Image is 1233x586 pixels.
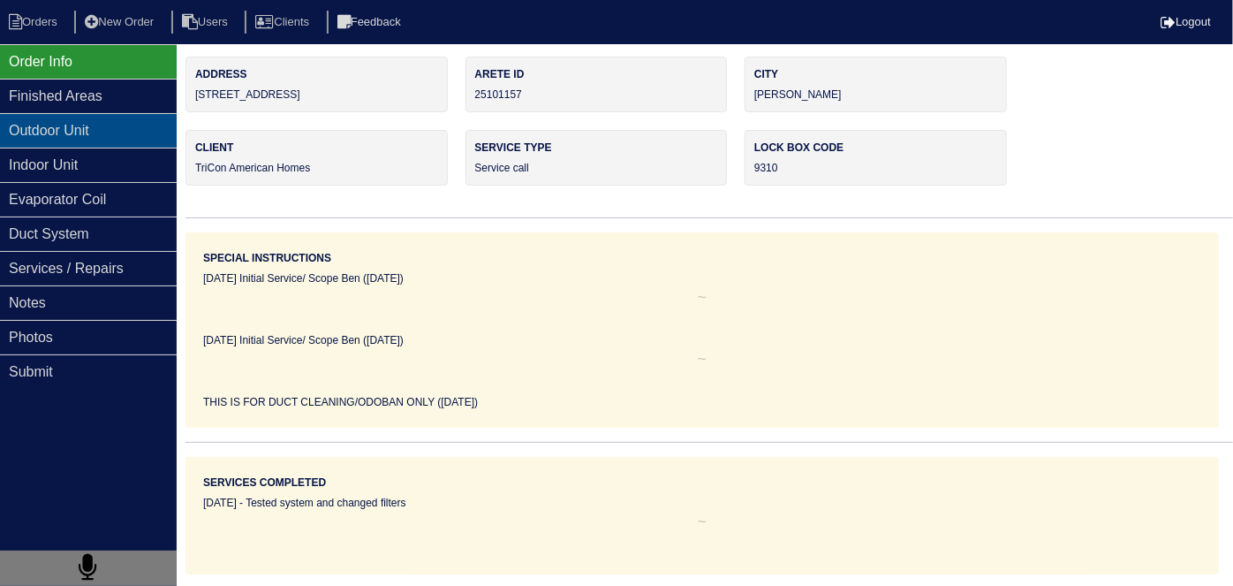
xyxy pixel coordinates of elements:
[745,57,1007,112] div: [PERSON_NAME]
[203,495,1201,511] div: [DATE] - Tested system and changed filters
[74,11,168,34] li: New Order
[245,11,323,34] li: Clients
[465,130,728,186] div: Service call
[203,332,1201,348] div: [DATE] Initial Service/ Scope Ben ([DATE])
[74,15,168,28] a: New Order
[475,66,718,82] label: Arete ID
[745,130,1007,186] div: 9310
[171,11,242,34] li: Users
[195,66,438,82] label: Address
[185,57,448,112] div: [STREET_ADDRESS]
[171,15,242,28] a: Users
[203,475,326,491] label: Services Completed
[195,140,438,156] label: Client
[475,140,718,156] label: Service Type
[1161,15,1211,28] a: Logout
[203,394,1201,410] div: THIS IS FOR DUCT CLEANING/ODOBAN ONLY ([DATE])
[203,250,331,266] label: Special Instructions
[203,270,1201,286] div: [DATE] Initial Service/ Scope Ben ([DATE])
[754,140,997,156] label: Lock box code
[185,130,448,186] div: TriCon American Homes
[465,57,728,112] div: 25101157
[754,66,997,82] label: City
[327,11,415,34] li: Feedback
[245,15,323,28] a: Clients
